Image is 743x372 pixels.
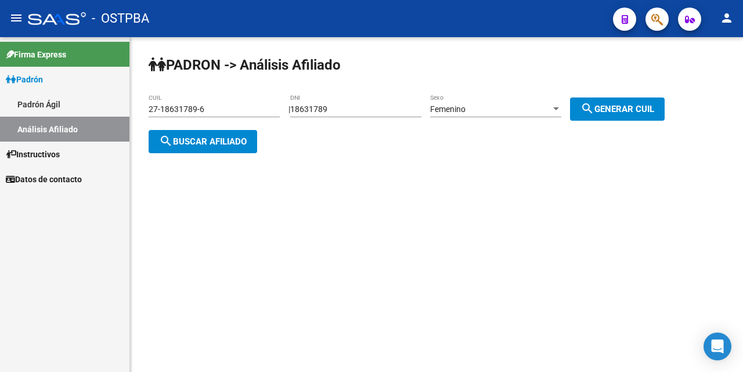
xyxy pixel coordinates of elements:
button: Generar CUIL [570,97,665,121]
div: | [288,104,673,114]
mat-icon: person [720,11,734,25]
span: Instructivos [6,148,60,161]
span: Generar CUIL [580,104,654,114]
span: Buscar afiliado [159,136,247,147]
span: Datos de contacto [6,173,82,186]
span: Firma Express [6,48,66,61]
span: Padrón [6,73,43,86]
strong: PADRON -> Análisis Afiliado [149,57,341,73]
div: Open Intercom Messenger [704,333,731,360]
mat-icon: search [159,134,173,148]
button: Buscar afiliado [149,130,257,153]
span: Femenino [430,104,466,114]
mat-icon: search [580,102,594,115]
span: - OSTPBA [92,6,149,31]
mat-icon: menu [9,11,23,25]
